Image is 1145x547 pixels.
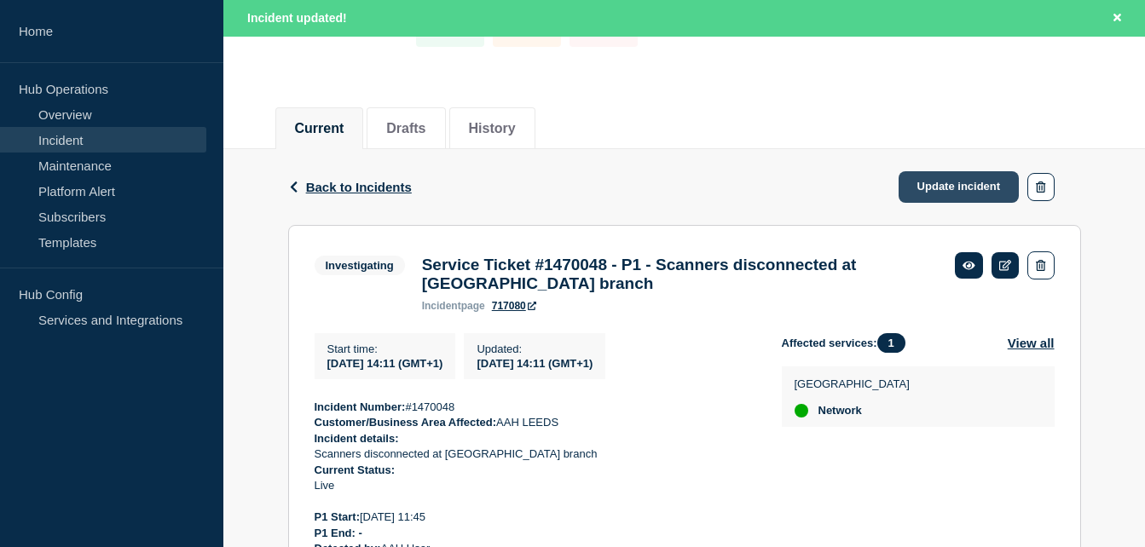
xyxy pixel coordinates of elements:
button: History [469,121,516,136]
div: [DATE] 14:11 (GMT+1) [477,355,593,370]
span: 1 [877,333,905,353]
strong: P1 End: - [315,527,362,539]
span: incident [422,300,461,312]
strong: Customer/Business Area Affected: [315,416,497,429]
h3: Service Ticket #1470048 - P1 - Scanners disconnected at [GEOGRAPHIC_DATA] branch [422,256,938,293]
strong: Incident details: [315,432,399,445]
button: Back to Incidents [288,180,412,194]
span: Affected services: [782,333,914,353]
p: page [422,300,485,312]
p: [DATE] 11:45 [315,510,755,525]
p: Start time : [327,343,443,355]
p: #1470048 [315,400,755,415]
button: Current [295,121,344,136]
a: 717080 [492,300,536,312]
button: Drafts [386,121,425,136]
button: View all [1008,333,1055,353]
p: Scanners disconnected at [GEOGRAPHIC_DATA] branch [315,446,755,462]
span: Incident updated! [247,11,347,25]
p: Live [315,478,755,493]
p: Updated : [477,343,593,355]
a: Update incident [899,171,1020,203]
p: AAH LEEDS [315,415,755,430]
button: Close banner [1107,9,1128,28]
span: Back to Incidents [306,180,412,194]
strong: Incident Number: [315,400,406,413]
span: Network [818,404,862,417]
strong: Current Status: [315,464,396,476]
span: Investigating [315,256,405,275]
strong: P1 Start: [315,510,360,523]
p: [GEOGRAPHIC_DATA] [795,377,910,390]
span: [DATE] 14:11 (GMT+1) [327,357,443,370]
div: up [795,404,808,417]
